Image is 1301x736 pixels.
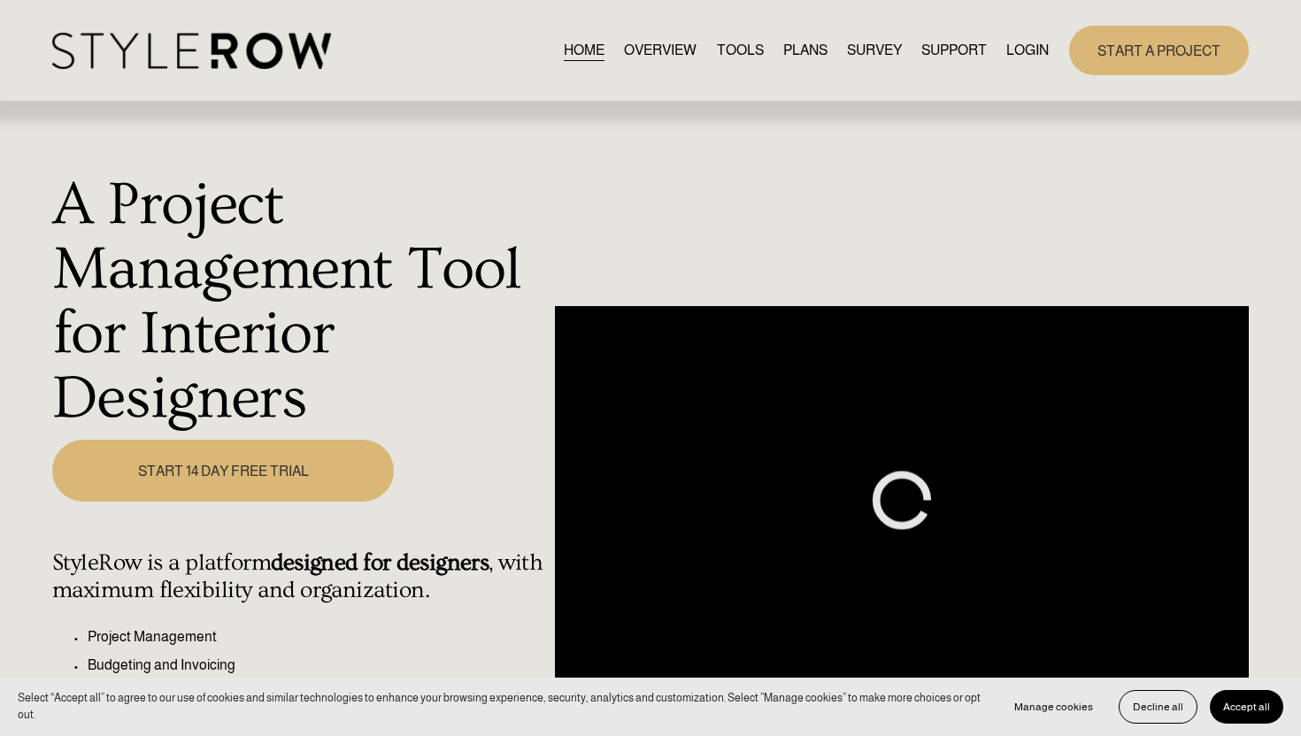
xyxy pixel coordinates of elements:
[52,172,545,430] h1: A Project Management Tool for Interior Designers
[52,33,331,69] img: StyleRow
[52,440,395,501] a: START 14 DAY FREE TRIAL
[1133,701,1183,713] span: Decline all
[1006,38,1049,62] a: LOGIN
[847,38,902,62] a: SURVEY
[271,549,489,576] strong: designed for designers
[88,655,545,676] p: Budgeting and Invoicing
[18,690,983,723] p: Select “Accept all” to agree to our use of cookies and similar technologies to enhance your brows...
[1210,690,1283,724] button: Accept all
[783,38,828,62] a: PLANS
[88,626,545,648] p: Project Management
[921,38,987,62] a: folder dropdown
[624,38,697,62] a: OVERVIEW
[564,38,604,62] a: HOME
[1069,26,1249,74] a: START A PROJECT
[52,549,545,604] h4: StyleRow is a platform , with maximum flexibility and organization.
[717,38,764,62] a: TOOLS
[1119,690,1197,724] button: Decline all
[1223,701,1270,713] span: Accept all
[1001,690,1106,724] button: Manage cookies
[1014,701,1093,713] span: Manage cookies
[921,40,987,61] span: SUPPORT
